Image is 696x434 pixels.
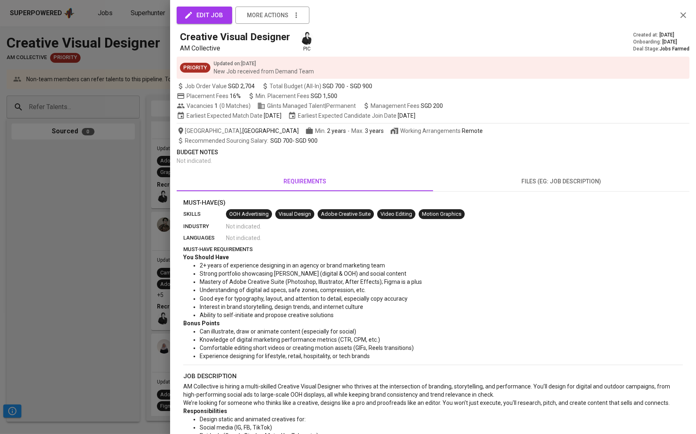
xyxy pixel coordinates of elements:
[390,127,483,135] span: Working Arrangements
[183,254,229,260] span: You Should Have
[346,82,348,90] span: -
[183,222,226,231] p: industry
[318,210,374,218] span: Adobe Creative Suite
[311,93,337,99] span: SGD 1,500
[327,128,346,134] span: 2 years
[200,262,385,269] span: 2+ years of experience designing in an agency or brand marketing team
[659,32,674,39] span: [DATE]
[183,383,671,398] span: AM Collective is hiring a multi-skilled Creative Visual Designer who thrives at the intersection ...
[315,128,346,134] span: Min.
[177,7,232,24] button: edit job
[183,320,220,327] span: Bonus Points
[183,234,226,242] p: languages
[242,127,299,135] span: [GEOGRAPHIC_DATA]
[200,336,380,343] span: Knowledge of digital marketing performance metrics (CTR, CPM, etc.)
[200,328,356,335] span: Can illustrate, draw or animate content (especially for social)
[186,10,223,21] span: edit job
[177,158,212,164] span: Not indicated .
[288,112,415,120] span: Earliest Expected Candidate Join Date
[438,176,684,187] span: files (eg: job description)
[214,60,314,67] p: Updated on : [DATE]
[633,46,689,53] div: Deal Stage :
[348,127,350,135] span: -
[200,312,334,318] span: Ability to self-initiate and propose creative solutions
[419,210,465,218] span: Motion Graphics
[230,93,241,99] span: 16%
[200,279,422,285] span: Mastery of Adobe Creative Suite (Photoshop, Illustrator, After Effects); Figma is a plus
[200,295,408,302] span: Good eye for typography, layout, and attention to detail, especially copy accuracy
[228,82,255,90] span: SGD 2,704
[177,102,251,110] span: Vacancies ( 0 Matches )
[226,222,261,231] span: Not indicated .
[462,127,483,135] div: Remote
[226,210,272,218] span: OOH Advertising
[659,46,689,52] span: Jobs Farmed
[214,67,314,75] p: New Job received from Demand Team
[180,30,290,43] h5: Creative Visual Designer
[200,353,370,359] span: Experience designing for lifestyle, retail, hospitality, or tech brands
[180,44,220,52] span: AM Collective
[351,128,384,134] span: Max.
[371,103,443,109] span: Management Fees
[295,137,318,144] span: SGD 900
[187,93,241,99] span: Placement Fees
[185,137,270,144] span: Recommended Sourcing Salary :
[275,210,314,218] span: Visual Design
[350,82,372,90] span: SGD 900
[180,64,210,72] span: Priority
[200,416,306,423] span: Design static and animated creatives for:
[183,400,670,406] span: We’re looking for someone who thinks like a creative, designs like a pro and proofreads like an e...
[264,112,281,120] span: [DATE]
[183,372,683,381] p: job description
[200,345,414,351] span: Comfortable editing short videos or creating motion assets (GIFs, Reels transitions)
[377,210,415,218] span: Video Editing
[300,31,314,53] div: pic
[183,198,683,208] p: Must-Have(s)
[183,408,227,414] span: Responsibilities
[183,210,226,218] p: skills
[200,424,272,431] span: Social media (IG, FB, TikTok)
[323,82,345,90] span: SGD 700
[213,102,218,110] span: 1
[633,39,689,46] div: Onboarding :
[247,10,288,21] span: more actions
[257,102,356,110] span: Glints Managed Talent | Permanent
[183,245,683,254] p: must-have requirements
[270,137,293,144] span: SGD 700
[200,287,366,293] span: Understanding of digital ad specs, safe zones, compression, etc.
[177,148,689,157] p: Budget Notes
[421,103,443,109] span: SGD 200
[200,270,406,277] span: Strong portfolio showcasing [PERSON_NAME] (digital & OOH) and social content
[177,127,299,135] span: [GEOGRAPHIC_DATA] ,
[365,128,384,134] span: 3 years
[256,93,337,99] span: Min. Placement Fees
[398,112,415,120] span: [DATE]
[182,176,428,187] span: requirements
[301,32,313,45] img: medwi@glints.com
[177,82,255,90] span: Job Order Value
[235,7,309,24] button: more actions
[633,32,689,39] div: Created at :
[177,112,281,120] span: Earliest Expected Match Date
[200,304,363,310] span: Interest in brand storytelling, design trends, and internet culture
[226,234,261,242] span: Not indicated .
[261,82,372,90] span: Total Budget (All-In)
[662,39,677,46] span: [DATE]
[185,137,318,145] span: -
